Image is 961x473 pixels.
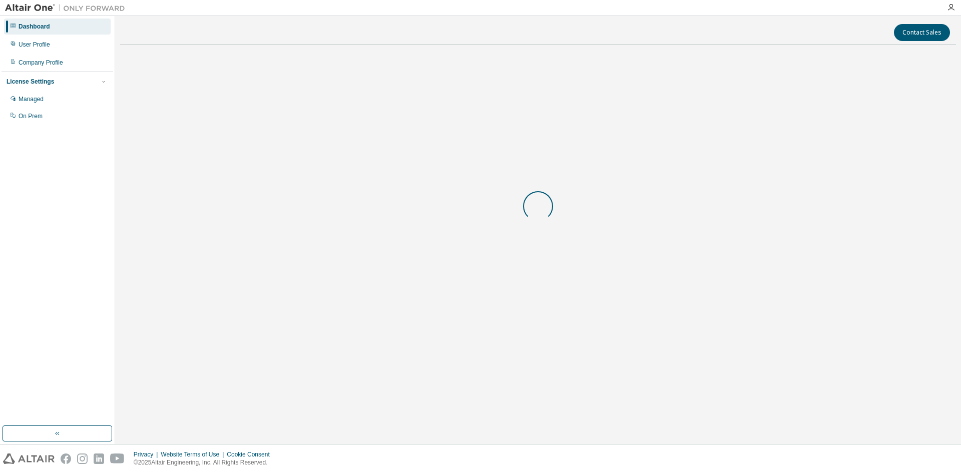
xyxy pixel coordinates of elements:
img: instagram.svg [77,453,88,464]
img: linkedin.svg [94,453,104,464]
div: Managed [19,95,44,103]
div: Dashboard [19,23,50,31]
div: On Prem [19,112,43,120]
button: Contact Sales [894,24,950,41]
img: youtube.svg [110,453,125,464]
div: License Settings [7,78,54,86]
div: Privacy [134,450,161,458]
div: Cookie Consent [227,450,275,458]
div: User Profile [19,41,50,49]
p: © 2025 Altair Engineering, Inc. All Rights Reserved. [134,458,276,467]
img: altair_logo.svg [3,453,55,464]
div: Website Terms of Use [161,450,227,458]
img: Altair One [5,3,130,13]
div: Company Profile [19,59,63,67]
img: facebook.svg [61,453,71,464]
